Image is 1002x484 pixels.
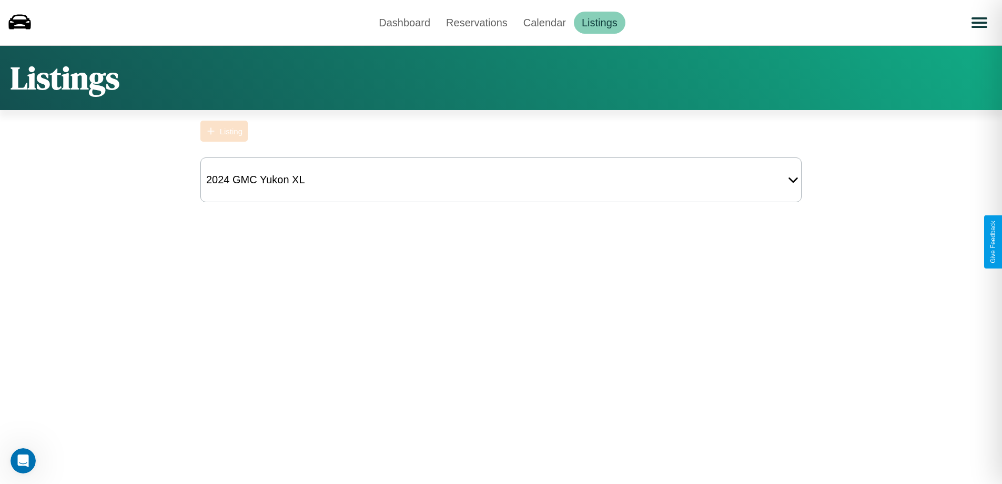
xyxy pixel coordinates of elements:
[11,56,119,100] h1: Listings
[220,127,242,136] div: Listing
[371,12,438,34] a: Dashboard
[438,12,515,34] a: Reservations
[989,221,997,263] div: Give Feedback
[11,448,36,473] iframe: Intercom live chat
[515,12,574,34] a: Calendar
[574,12,625,34] a: Listings
[200,121,248,142] button: Listing
[965,8,994,37] button: Open menu
[201,169,310,191] div: 2024 GMC Yukon XL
